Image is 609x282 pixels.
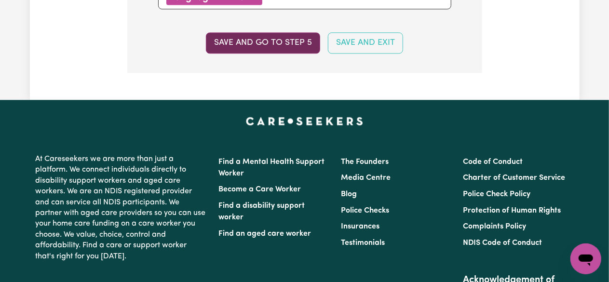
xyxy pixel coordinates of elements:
a: Police Check Policy [463,190,530,198]
a: NDIS Code of Conduct [463,239,542,247]
a: Blog [341,190,357,198]
a: Become a Care Worker [219,186,301,193]
a: Insurances [341,223,379,230]
a: Police Checks [341,207,389,215]
p: At Careseekers we are more than just a platform. We connect individuals directly to disability su... [36,150,207,266]
a: Complaints Policy [463,223,526,230]
a: Careseekers home page [246,117,363,125]
a: Find a Mental Health Support Worker [219,158,325,177]
button: Save and Exit [328,32,403,54]
a: Find a disability support worker [219,202,305,221]
a: Find an aged care worker [219,230,311,238]
a: Testimonials [341,239,385,247]
a: Charter of Customer Service [463,174,565,182]
button: Save and go to step 5 [206,32,320,54]
a: The Founders [341,158,389,166]
a: Media Centre [341,174,391,182]
iframe: 메시징 창을 시작하는 버튼 [570,243,601,274]
a: Protection of Human Rights [463,207,561,215]
a: Code of Conduct [463,158,523,166]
